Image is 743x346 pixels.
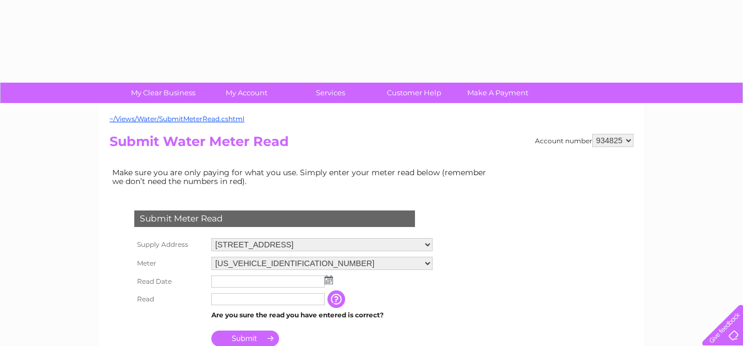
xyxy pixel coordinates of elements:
td: Make sure you are only paying for what you use. Simply enter your meter read below (remember we d... [110,165,495,188]
img: ... [325,275,333,284]
th: Read [132,290,209,308]
a: Customer Help [369,83,460,103]
a: My Clear Business [118,83,209,103]
th: Read Date [132,273,209,290]
a: Services [285,83,376,103]
td: Are you sure the read you have entered is correct? [209,308,435,322]
div: Account number [535,134,633,147]
a: Make A Payment [452,83,543,103]
input: Information [327,290,347,308]
th: Meter [132,254,209,273]
a: ~/Views/Water/SubmitMeterRead.cshtml [110,115,244,123]
a: My Account [201,83,292,103]
th: Supply Address [132,235,209,254]
div: Submit Meter Read [134,210,415,227]
h2: Submit Water Meter Read [110,134,633,155]
input: Submit [211,331,279,346]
